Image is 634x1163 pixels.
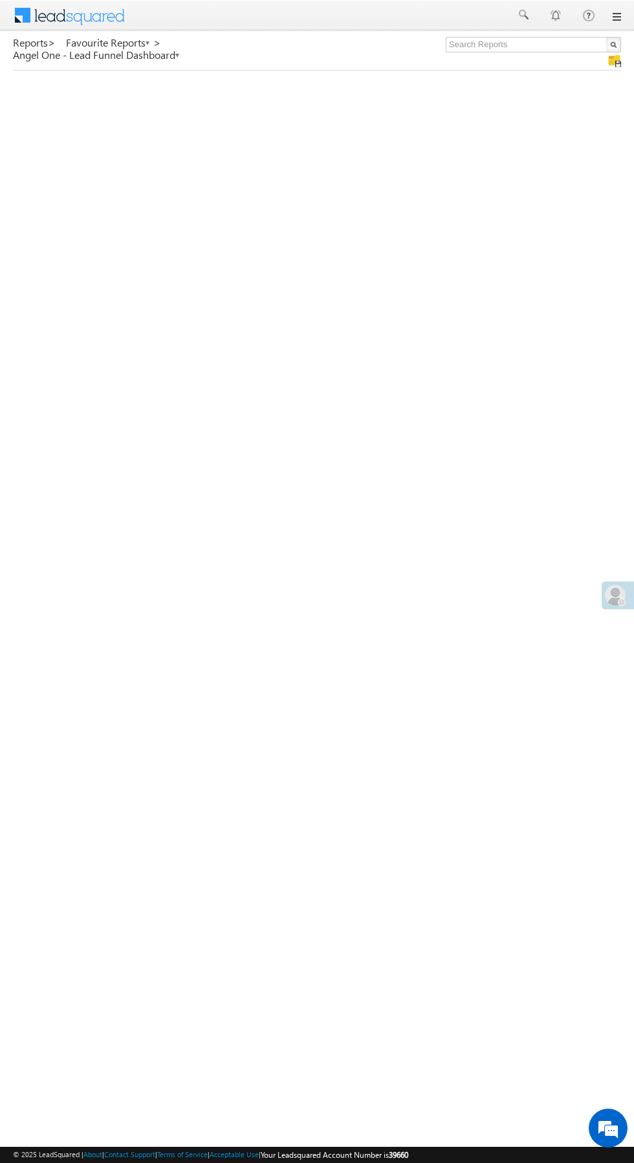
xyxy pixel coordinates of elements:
span: > [48,35,56,50]
a: Angel One - Lead Funnel Dashboard [13,49,180,61]
span: Your Leadsquared Account Number is [261,1150,408,1160]
a: Reports> [13,37,56,49]
a: Favourite Reports > [66,37,161,49]
a: About [83,1150,102,1158]
a: Contact Support [104,1150,155,1158]
a: Terms of Service [157,1150,208,1158]
span: © 2025 LeadSquared | | | | | [13,1149,408,1161]
span: 39660 [389,1150,408,1160]
a: Acceptable Use [210,1150,259,1158]
input: Search Reports [446,37,621,52]
img: Manage all your saved reports! [608,54,621,67]
span: > [153,35,161,50]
